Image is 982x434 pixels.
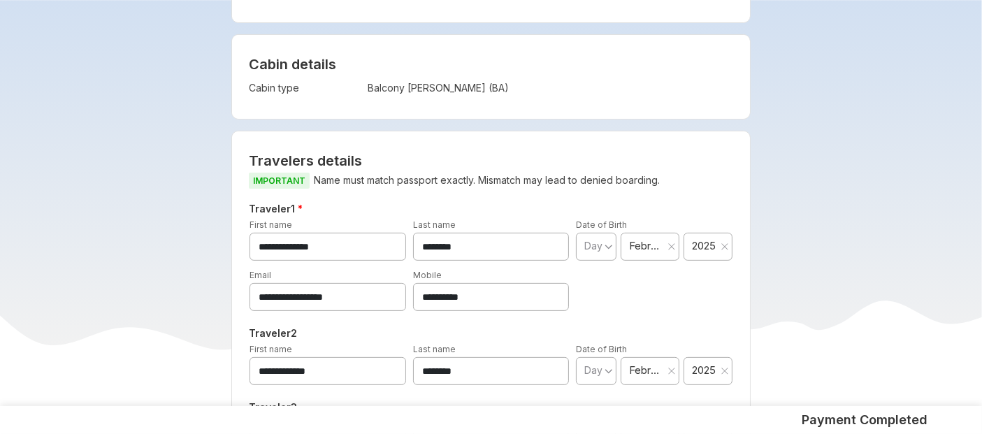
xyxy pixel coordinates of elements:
span: Day [584,364,602,376]
label: Date of Birth [576,219,627,230]
label: Last name [413,219,456,230]
h2: Travelers details [249,152,733,169]
td: : [361,78,368,98]
span: IMPORTANT [249,173,310,189]
h5: Traveler 1 [246,201,736,217]
svg: angle down [605,240,613,254]
svg: close [667,367,676,375]
svg: close [721,243,729,251]
button: Clear [721,364,729,378]
button: Clear [721,240,729,254]
svg: close [667,243,676,251]
button: Clear [667,240,676,254]
svg: angle down [605,364,613,378]
label: Email [250,270,271,280]
p: Name must match passport exactly. Mismatch may lead to denied boarding. [249,172,733,189]
label: First name [250,344,292,354]
span: 2025 [692,239,716,253]
span: February [629,239,662,253]
svg: close [721,367,729,375]
label: First name [250,219,292,230]
span: 2025 [692,363,716,377]
h5: Payment Completed [802,412,928,428]
span: Day [584,240,602,252]
td: Cabin type [249,78,361,98]
h5: Traveler 3 [246,399,736,416]
label: Mobile [413,270,442,280]
label: Last name [413,344,456,354]
h4: Cabin details [249,56,733,73]
td: Balcony [PERSON_NAME] (BA) [368,78,625,98]
h5: Traveler 2 [246,325,736,342]
button: Clear [667,364,676,378]
label: Date of Birth [576,344,627,354]
span: February [629,363,662,377]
